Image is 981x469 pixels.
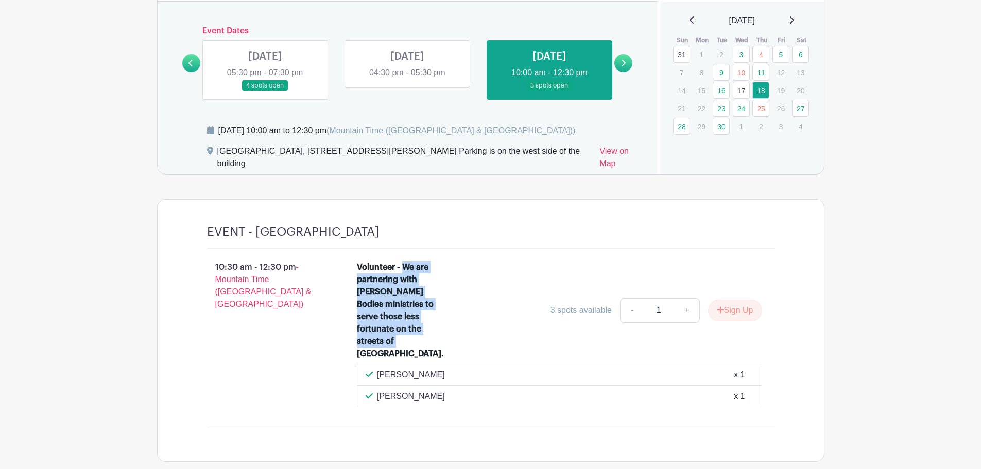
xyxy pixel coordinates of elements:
[713,82,730,99] a: 16
[732,35,752,45] th: Wed
[550,304,612,317] div: 3 spots available
[772,64,789,80] p: 12
[377,390,445,403] p: [PERSON_NAME]
[733,118,750,134] p: 1
[673,64,690,80] p: 7
[200,26,615,36] h6: Event Dates
[792,64,809,80] p: 13
[752,118,769,134] p: 2
[693,35,713,45] th: Mon
[377,369,445,381] p: [PERSON_NAME]
[792,46,809,63] a: 6
[217,145,592,174] div: [GEOGRAPHIC_DATA], [STREET_ADDRESS][PERSON_NAME] Parking is on the west side of the building
[791,35,812,45] th: Sat
[673,35,693,45] th: Sun
[772,82,789,98] p: 19
[792,118,809,134] p: 4
[674,298,699,323] a: +
[752,82,769,99] a: 18
[191,257,341,315] p: 10:30 am - 12:30 pm
[357,261,446,360] div: Volunteer - We are partnering with [PERSON_NAME] Bodies ministries to serve those less fortunate ...
[772,118,789,134] p: 3
[693,82,710,98] p: 15
[734,390,745,403] div: x 1
[620,298,644,323] a: -
[207,224,380,239] h4: EVENT - [GEOGRAPHIC_DATA]
[752,64,769,81] a: 11
[792,100,809,117] a: 27
[599,145,645,174] a: View on Map
[693,100,710,116] p: 22
[752,35,772,45] th: Thu
[792,82,809,98] p: 20
[734,369,745,381] div: x 1
[733,100,750,117] a: 24
[673,46,690,63] a: 31
[772,46,789,63] a: 5
[772,35,792,45] th: Fri
[729,14,755,27] span: [DATE]
[733,82,750,99] a: 17
[693,64,710,80] p: 8
[713,46,730,62] p: 2
[733,64,750,81] a: 10
[752,46,769,63] a: 4
[713,118,730,135] a: 30
[215,263,312,308] span: - Mountain Time ([GEOGRAPHIC_DATA] & [GEOGRAPHIC_DATA])
[326,126,575,135] span: (Mountain Time ([GEOGRAPHIC_DATA] & [GEOGRAPHIC_DATA]))
[772,100,789,116] p: 26
[693,118,710,134] p: 29
[712,35,732,45] th: Tue
[218,125,576,137] div: [DATE] 10:00 am to 12:30 pm
[713,100,730,117] a: 23
[673,118,690,135] a: 28
[713,64,730,81] a: 9
[673,100,690,116] p: 21
[708,300,762,321] button: Sign Up
[673,82,690,98] p: 14
[752,100,769,117] a: 25
[733,46,750,63] a: 3
[693,46,710,62] p: 1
